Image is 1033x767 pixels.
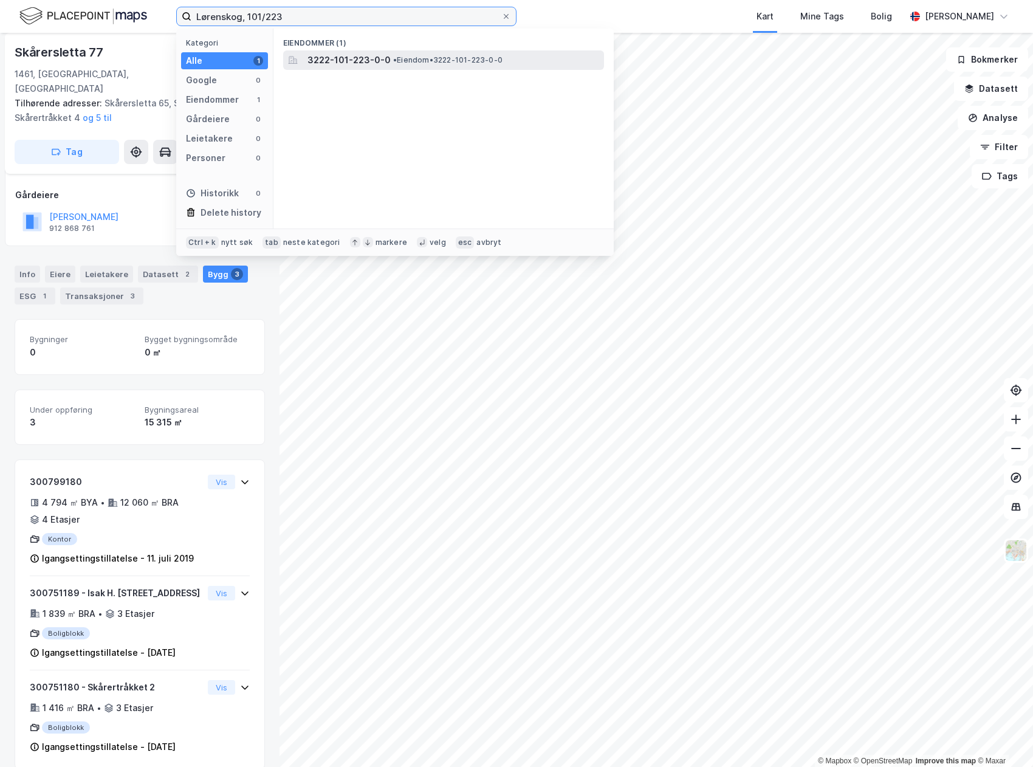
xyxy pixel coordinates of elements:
div: • [98,609,103,619]
div: 0 [253,153,263,163]
div: Igangsettingstillatelse - [DATE] [42,740,176,754]
div: neste kategori [283,238,340,247]
div: Eiendommer (1) [273,29,614,50]
div: Leietakere [80,266,133,283]
span: Bygget bygningsområde [145,334,250,345]
button: Tag [15,140,119,164]
div: 0 [253,188,263,198]
span: Under oppføring [30,405,135,415]
div: Leietakere [186,131,233,146]
button: Vis [208,680,235,695]
div: Gårdeiere [186,112,230,126]
div: Bygg [203,266,248,283]
div: 3 Etasjer [116,701,153,715]
img: logo.f888ab2527a4732fd821a326f86c7f29.svg [19,5,147,27]
div: 4 794 ㎡ BYA [42,495,98,510]
input: Søk på adresse, matrikkel, gårdeiere, leietakere eller personer [191,7,501,26]
div: 3 [30,415,135,430]
iframe: Chat Widget [972,709,1033,767]
div: Eiendommer [186,92,239,107]
div: Kategori [186,38,268,47]
div: Igangsettingstillatelse - [DATE] [42,645,176,660]
div: 300751180 - Skårertråkket 2 [30,680,203,695]
button: Analyse [958,106,1028,130]
div: ESG [15,287,55,304]
div: Alle [186,53,202,68]
button: Filter [970,135,1028,159]
div: Datasett [138,266,198,283]
span: Bygningsareal [145,405,250,415]
div: 300799180 [30,475,203,489]
div: velg [430,238,446,247]
button: Tags [972,164,1028,188]
div: 0 [253,114,263,124]
span: Tilhørende adresser: [15,98,105,108]
div: Ctrl + k [186,236,219,249]
div: Transaksjoner [60,287,143,304]
div: 0 [253,134,263,143]
div: Historikk [186,186,239,201]
div: Eiere [45,266,75,283]
div: markere [376,238,407,247]
div: [PERSON_NAME] [925,9,994,24]
button: Bokmerker [946,47,1028,72]
div: Google [186,73,217,88]
span: Eiendom • 3222-101-223-0-0 [393,55,503,65]
div: 12 060 ㎡ BRA [120,495,179,510]
span: • [393,55,397,64]
div: 1 839 ㎡ BRA [43,607,95,621]
div: Skårersletta 65, Skårertråkket 2, Skårertråkket 4 [15,96,255,125]
div: Mine Tags [800,9,844,24]
div: Personer [186,151,225,165]
span: 3222-101-223-0-0 [307,53,391,67]
img: Z [1004,539,1028,562]
a: Improve this map [916,757,976,765]
div: 2 [181,268,193,280]
div: 3 Etasjer [117,607,154,621]
div: Skårersletta 77 [15,43,106,62]
div: Info [15,266,40,283]
div: 1 [253,95,263,105]
button: Datasett [954,77,1028,101]
div: 1461, [GEOGRAPHIC_DATA], [GEOGRAPHIC_DATA] [15,67,194,96]
div: 15 315 ㎡ [145,415,250,430]
div: tab [263,236,281,249]
div: 4 Etasjer [42,512,80,527]
div: nytt søk [221,238,253,247]
div: 3 [126,290,139,302]
div: 0 [30,345,135,360]
div: 1 416 ㎡ BRA [43,701,94,715]
a: OpenStreetMap [854,757,913,765]
button: Vis [208,586,235,600]
div: • [100,498,105,507]
div: 300751189 - Isak H. [STREET_ADDRESS] [30,586,203,600]
div: 912 868 761 [49,224,95,233]
div: Kart [757,9,774,24]
button: Vis [208,475,235,489]
div: Igangsettingstillatelse - 11. juli 2019 [42,551,194,566]
div: Bolig [871,9,892,24]
div: 3 [231,268,243,280]
div: avbryt [476,238,501,247]
div: Delete history [201,205,261,220]
div: Kontrollprogram for chat [972,709,1033,767]
div: 1 [38,290,50,302]
a: Mapbox [818,757,851,765]
div: Gårdeiere [15,188,264,202]
div: 1 [253,56,263,66]
div: • [97,703,101,713]
div: 0 [253,75,263,85]
div: 0 ㎡ [145,345,250,360]
span: Bygninger [30,334,135,345]
div: esc [456,236,475,249]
